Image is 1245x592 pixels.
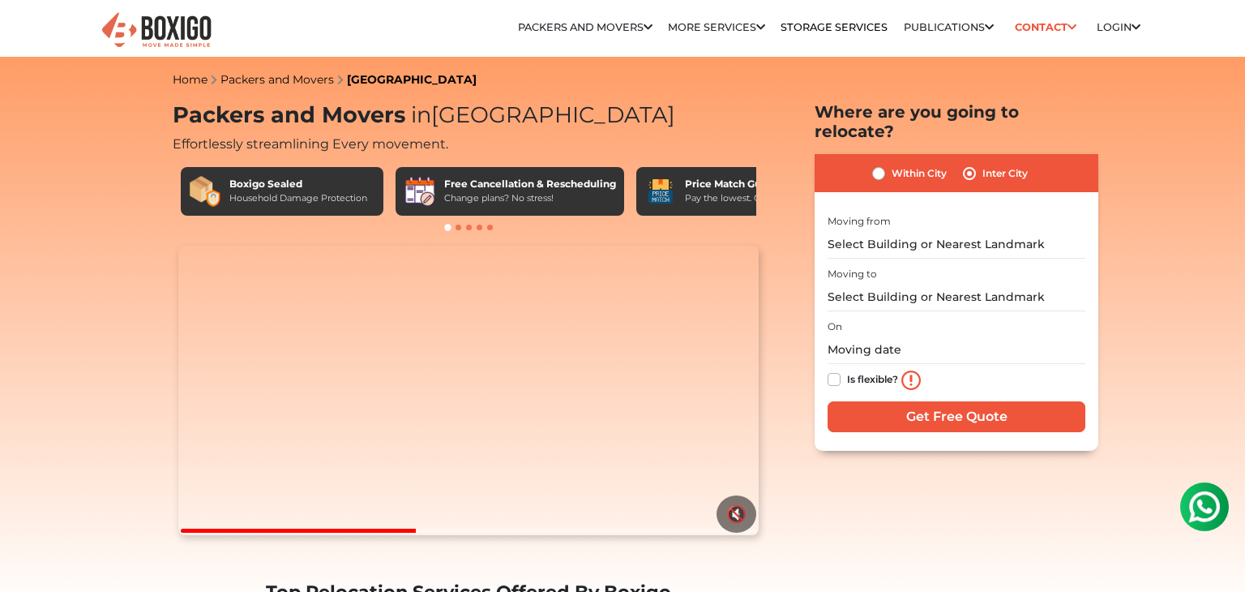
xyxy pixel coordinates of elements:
label: On [828,320,842,334]
button: 🔇 [717,495,756,533]
video: Your browser does not support the video tag. [178,246,758,536]
label: Inter City [982,164,1028,183]
h1: Packers and Movers [173,102,764,129]
div: Boxigo Sealed [229,177,367,191]
label: Within City [892,164,947,183]
a: Storage Services [781,21,888,33]
img: Price Match Guarantee [644,175,677,208]
span: Effortlessly streamlining Every movement. [173,136,448,152]
img: info [901,371,921,390]
span: [GEOGRAPHIC_DATA] [405,101,675,128]
img: Boxigo [100,11,213,50]
div: Free Cancellation & Rescheduling [444,177,616,191]
label: Is flexible? [847,370,898,387]
a: More services [668,21,765,33]
a: Home [173,72,207,87]
img: Boxigo Sealed [189,175,221,208]
img: Free Cancellation & Rescheduling [404,175,436,208]
img: whatsapp-icon.svg [16,16,49,49]
a: Packers and Movers [220,72,334,87]
a: Packers and Movers [518,21,652,33]
a: [GEOGRAPHIC_DATA] [347,72,477,87]
h2: Where are you going to relocate? [815,102,1098,141]
label: Moving to [828,267,877,281]
input: Get Free Quote [828,401,1085,432]
a: Login [1097,21,1140,33]
div: Price Match Guarantee [685,177,808,191]
span: in [411,101,431,128]
label: Moving from [828,214,891,229]
input: Select Building or Nearest Landmark [828,283,1085,311]
a: Publications [904,21,994,33]
div: Pay the lowest. Guaranteed! [685,191,808,205]
input: Select Building or Nearest Landmark [828,230,1085,259]
input: Moving date [828,336,1085,364]
div: Household Damage Protection [229,191,367,205]
div: Change plans? No stress! [444,191,616,205]
a: Contact [1009,15,1081,40]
